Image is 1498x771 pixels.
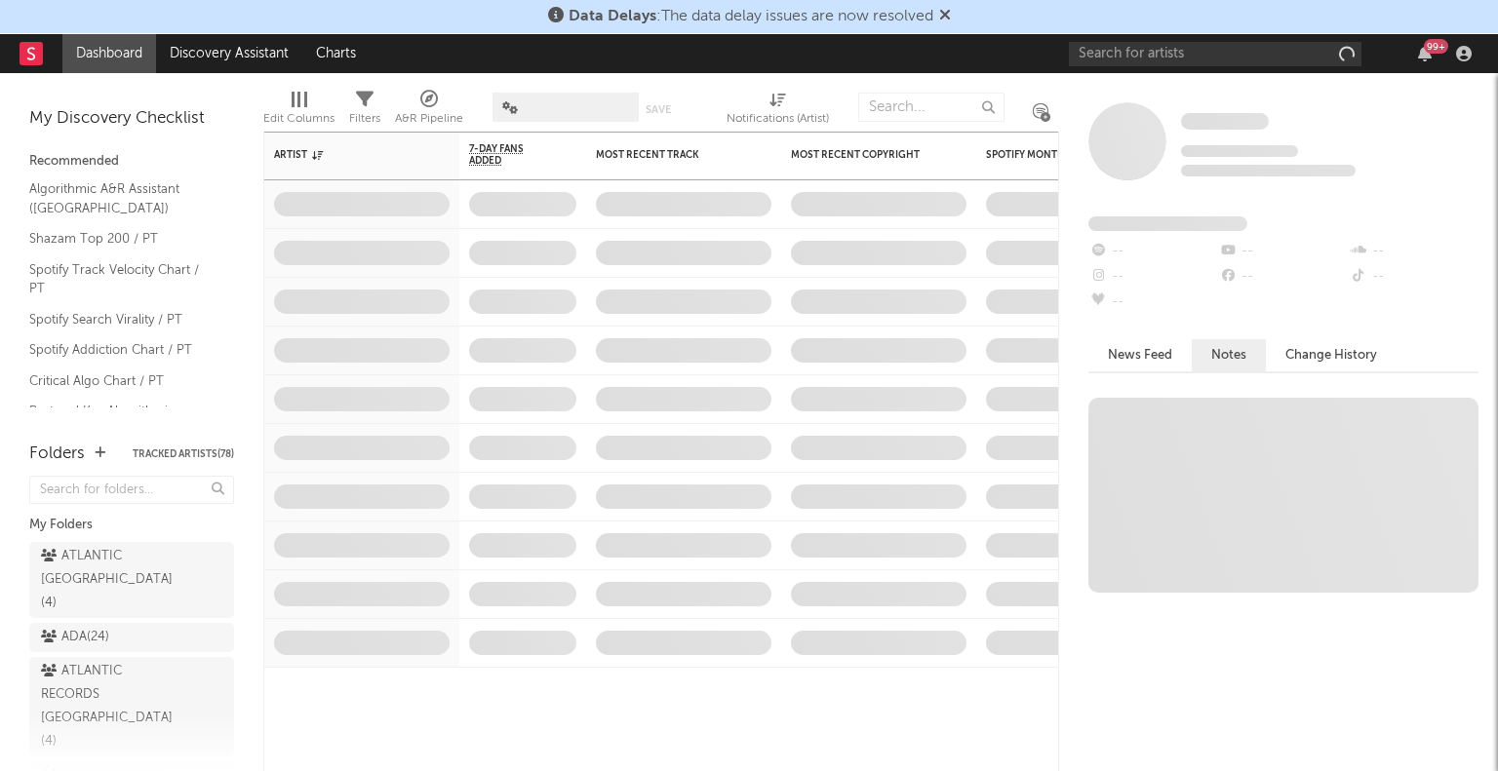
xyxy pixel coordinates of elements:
div: Notifications (Artist) [727,83,829,139]
div: Artist [274,149,420,161]
input: Search... [858,93,1005,122]
input: Search for artists [1069,42,1361,66]
button: Save [646,104,671,115]
button: Change History [1266,339,1397,371]
a: ATLANTIC [GEOGRAPHIC_DATA](4) [29,542,234,618]
a: Spotify Addiction Chart / PT [29,339,215,361]
div: -- [1088,264,1218,289]
input: Search for folders... [29,476,234,504]
span: Fans Added by Platform [1088,216,1247,231]
button: Tracked Artists(78) [133,449,234,459]
div: My Folders [29,514,234,537]
div: A&R Pipeline [395,83,463,139]
a: Spotify Track Velocity Chart / PT [29,259,215,299]
div: Notifications (Artist) [727,107,829,131]
a: Critical Algo Chart / PT [29,370,215,392]
button: News Feed [1088,339,1192,371]
div: ATLANTIC [GEOGRAPHIC_DATA] ( 4 ) [41,545,178,615]
div: Most Recent Track [596,149,742,161]
div: Most Recent Copyright [791,149,937,161]
a: Shazam Top 200 / PT [29,228,215,250]
div: -- [1088,239,1218,264]
a: Spotify Search Virality / PT [29,309,215,330]
div: ADA ( 24 ) [41,626,109,649]
div: Spotify Monthly Listeners [986,149,1132,161]
button: 99+ [1418,46,1432,61]
a: Portugal Key Algorithmic Charts [29,401,215,441]
div: 99 + [1424,39,1448,54]
span: Dismiss [939,9,951,24]
span: 0 fans last week [1181,165,1356,176]
div: Edit Columns [263,107,335,131]
span: Data Delays [569,9,656,24]
div: Filters [349,83,380,139]
div: ATLANTIC RECORDS [GEOGRAPHIC_DATA] ( 4 ) [41,660,178,753]
a: Discovery Assistant [156,34,302,73]
a: Algorithmic A&R Assistant ([GEOGRAPHIC_DATA]) [29,178,215,218]
div: A&R Pipeline [395,107,463,131]
a: ADA(24) [29,623,234,652]
button: Notes [1192,339,1266,371]
span: Tracking Since: [DATE] [1181,145,1298,157]
span: Some Artist [1181,113,1269,130]
div: -- [1349,239,1478,264]
div: -- [1088,289,1218,315]
div: Recommended [29,150,234,173]
a: ATLANTIC RECORDS [GEOGRAPHIC_DATA](4) [29,657,234,756]
span: : The data delay issues are now resolved [569,9,933,24]
a: Dashboard [62,34,156,73]
div: Filters [349,107,380,131]
a: Charts [302,34,370,73]
div: Folders [29,443,85,466]
div: -- [1349,264,1478,289]
div: My Discovery Checklist [29,107,234,131]
div: -- [1218,264,1348,289]
div: Edit Columns [263,83,335,139]
span: 7-Day Fans Added [469,143,547,167]
a: Some Artist [1181,112,1269,132]
div: -- [1218,239,1348,264]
